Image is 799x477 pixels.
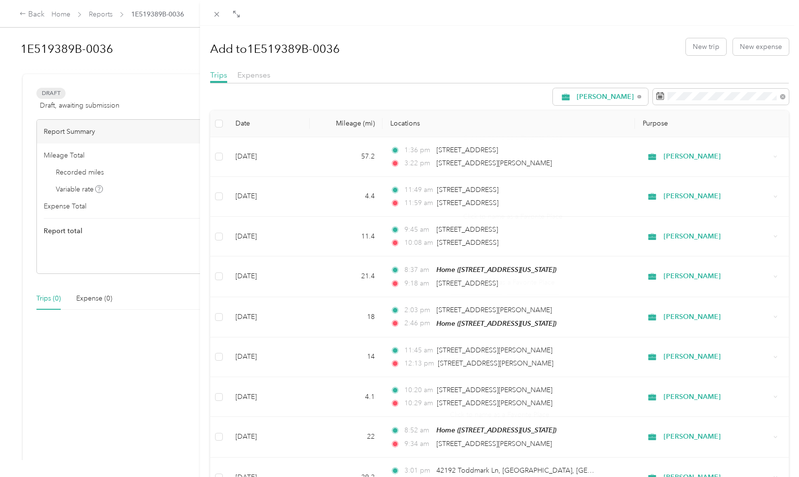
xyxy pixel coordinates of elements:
span: 3:22 pm [404,158,432,169]
span: 11:49 am [404,185,433,195]
span: Trips [210,70,227,79]
td: [DATE] [228,337,310,377]
iframe: Everlance-gr Chat Button Frame [745,423,799,477]
span: Home ([STREET_ADDRESS][US_STATE]) [436,319,556,327]
div: Click to name as a Favorite Place [456,205,569,228]
td: [DATE] [228,417,310,457]
span: 11:59 am [404,198,433,208]
span: [PERSON_NAME] [577,94,634,100]
span: [STREET_ADDRESS][PERSON_NAME] [436,159,552,167]
span: 11:45 am [404,345,433,356]
td: [DATE] [228,217,310,256]
td: 14 [310,337,382,377]
span: [STREET_ADDRESS] [436,225,498,234]
span: Home ([STREET_ADDRESS][US_STATE]) [436,266,556,273]
button: New expense [733,38,789,55]
span: [PERSON_NAME] [664,431,770,442]
span: 8:37 am [404,265,432,275]
span: 3:01 pm [404,465,432,476]
td: 57.2 [310,137,382,177]
span: [STREET_ADDRESS] [436,146,498,154]
h1: Add to 1E519389B-0036 [210,37,340,61]
span: 9:34 am [404,439,432,449]
span: [STREET_ADDRESS] [437,186,499,194]
th: Purpose [635,111,789,137]
span: [PERSON_NAME] [664,351,770,362]
td: [DATE] [228,177,310,217]
td: [DATE] [228,137,310,177]
span: [STREET_ADDRESS] [436,279,498,287]
span: [STREET_ADDRESS] [437,199,499,207]
span: 8:52 am [404,425,432,436]
div: Click to name as a Favorite Place [456,126,569,150]
span: [STREET_ADDRESS] [437,238,499,247]
span: 42192 Toddmark Ln, [GEOGRAPHIC_DATA], [GEOGRAPHIC_DATA] [436,466,646,475]
td: 21.4 [310,256,382,297]
td: 4.4 [310,177,382,217]
span: [STREET_ADDRESS][PERSON_NAME] [437,386,552,394]
span: 10:29 am [404,398,433,409]
span: [PERSON_NAME] [664,271,770,282]
td: 18 [310,297,382,337]
span: 12:13 pm [404,358,434,369]
span: Expenses [237,70,270,79]
span: [PERSON_NAME] [664,191,770,202]
div: Click to name as a Favorite Place [443,403,556,427]
th: Mileage (mi) [310,111,382,137]
td: [DATE] [228,256,310,297]
span: 1:36 pm [404,145,432,156]
span: [STREET_ADDRESS][PERSON_NAME] [437,346,552,354]
span: Home ([STREET_ADDRESS][US_STATE]) [436,426,556,434]
td: 22 [310,417,382,457]
th: Date [228,111,310,137]
span: 10:20 am [404,385,433,396]
div: Click to name as a Favorite Place [449,270,562,294]
span: [STREET_ADDRESS][PERSON_NAME] [436,306,552,314]
td: [DATE] [228,377,310,417]
td: 11.4 [310,217,382,256]
span: [STREET_ADDRESS][PERSON_NAME] [437,399,552,407]
span: [PERSON_NAME] [664,151,770,162]
span: [PERSON_NAME] [664,312,770,322]
span: [PERSON_NAME] [664,392,770,402]
td: [DATE] [228,297,310,337]
span: [PERSON_NAME] [664,231,770,242]
span: 9:18 am [404,278,432,289]
span: [STREET_ADDRESS][PERSON_NAME] [436,440,552,448]
span: 2:03 pm [404,305,432,316]
span: [STREET_ADDRESS][PERSON_NAME] [438,359,553,367]
th: Locations [383,111,635,137]
div: Click to name as a Favorite Place [445,350,558,374]
td: 4.1 [310,377,382,417]
span: 2:46 pm [404,318,432,329]
span: 9:45 am [404,224,432,235]
span: 10:08 am [404,238,433,248]
button: New trip [686,38,726,55]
